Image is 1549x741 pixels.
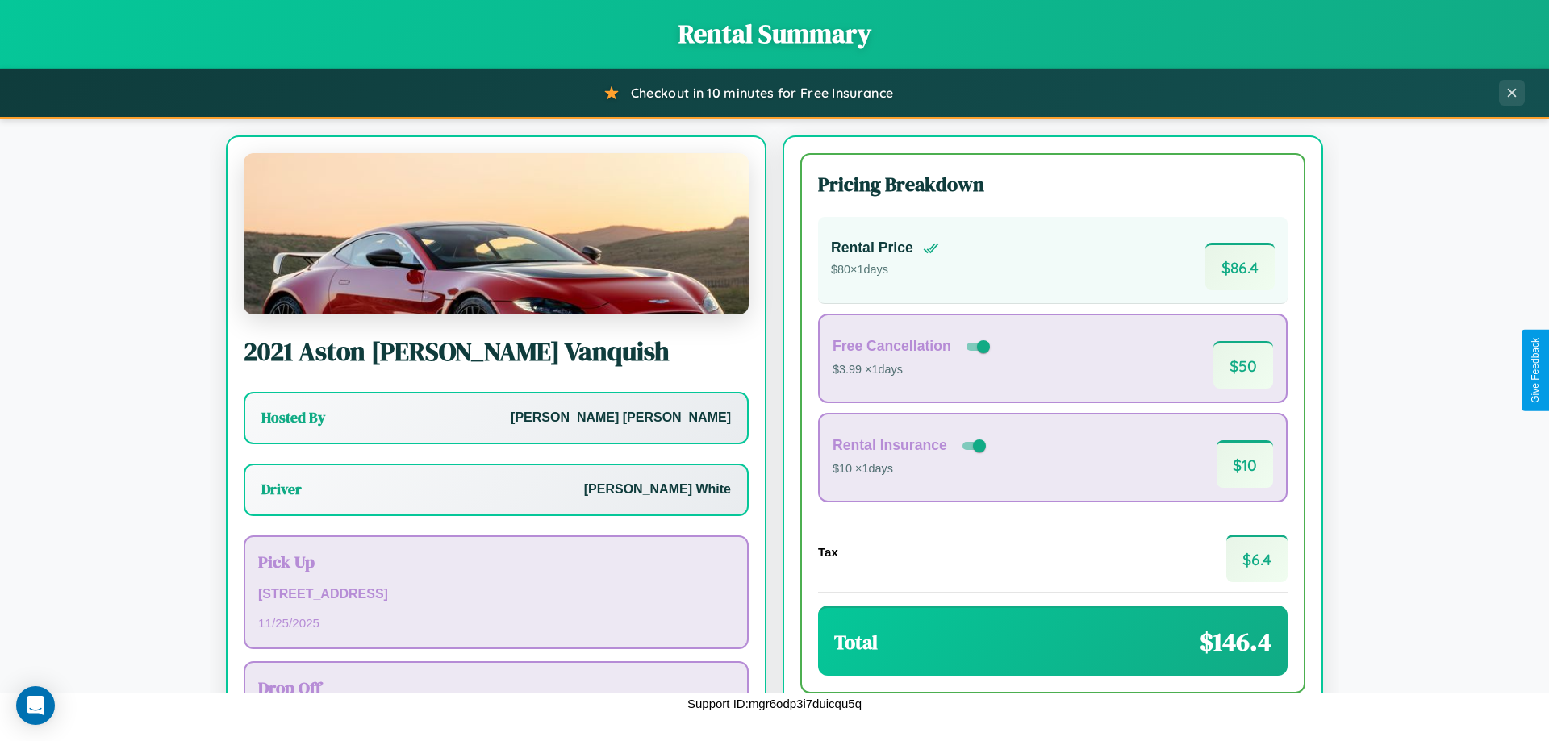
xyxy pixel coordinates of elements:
[1213,341,1273,389] span: $ 50
[687,693,862,714] p: Support ID: mgr6odp3i7duicqu5q
[244,153,749,314] img: Aston Martin Vanquish
[584,478,731,502] p: [PERSON_NAME] White
[258,583,734,606] p: [STREET_ADDRESS]
[16,686,55,725] div: Open Intercom Messenger
[834,629,878,656] h3: Total
[511,406,731,430] p: [PERSON_NAME] [PERSON_NAME]
[833,338,951,355] h4: Free Cancellation
[833,459,989,480] p: $10 × 1 days
[258,676,734,699] h3: Drop Off
[831,239,913,256] h4: Rental Price
[258,612,734,634] p: 11 / 25 / 2025
[1205,243,1275,290] span: $ 86.4
[1530,338,1541,403] div: Give Feedback
[831,260,939,281] p: $ 80 × 1 days
[244,334,749,369] h2: 2021 Aston [PERSON_NAME] Vanquish
[1217,440,1273,488] span: $ 10
[258,550,734,573] h3: Pick Up
[261,408,325,427] h3: Hosted By
[818,171,1288,198] h3: Pricing Breakdown
[1226,535,1288,582] span: $ 6.4
[16,16,1533,52] h1: Rental Summary
[1200,624,1271,660] span: $ 146.4
[818,545,838,559] h4: Tax
[833,437,947,454] h4: Rental Insurance
[631,85,893,101] span: Checkout in 10 minutes for Free Insurance
[833,360,993,381] p: $3.99 × 1 days
[261,480,302,499] h3: Driver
